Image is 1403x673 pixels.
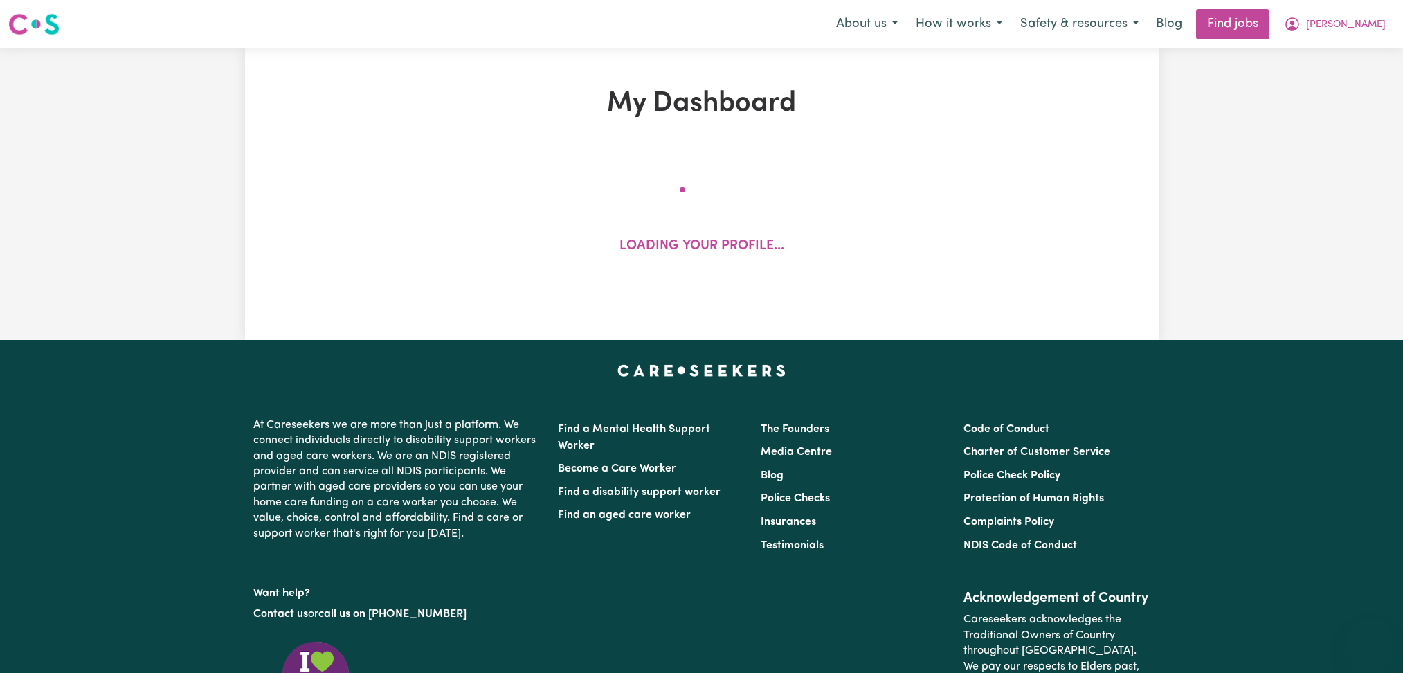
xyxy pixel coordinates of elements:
a: NDIS Code of Conduct [963,540,1077,551]
span: [PERSON_NAME] [1306,17,1386,33]
a: call us on [PHONE_NUMBER] [318,609,467,620]
a: Become a Care Worker [558,463,676,474]
img: Careseekers logo [8,12,60,37]
button: Safety & resources [1011,10,1148,39]
button: My Account [1275,10,1395,39]
a: The Founders [761,424,829,435]
a: Protection of Human Rights [963,493,1104,504]
a: Testimonials [761,540,824,551]
a: Insurances [761,517,816,528]
button: How it works [907,10,1011,39]
button: About us [827,10,907,39]
p: Loading your profile... [619,237,784,257]
a: Find a disability support worker [558,487,721,498]
h2: Acknowledgement of Country [963,590,1150,607]
a: Contact us [253,609,308,620]
a: Blog [1148,9,1191,39]
p: At Careseekers we are more than just a platform. We connect individuals directly to disability su... [253,412,541,547]
a: Blog [761,470,784,481]
p: Want help? [253,580,541,601]
a: Find jobs [1196,9,1269,39]
a: Code of Conduct [963,424,1049,435]
iframe: Button to launch messaging window [1348,618,1392,662]
a: Complaints Policy [963,517,1054,528]
a: Careseekers home page [617,365,786,376]
a: Careseekers logo [8,8,60,40]
h1: My Dashboard [406,87,998,120]
a: Charter of Customer Service [963,447,1110,458]
a: Find an aged care worker [558,510,691,521]
a: Find a Mental Health Support Worker [558,424,710,451]
a: Police Checks [761,493,830,504]
p: or [253,601,541,627]
a: Police Check Policy [963,470,1060,481]
a: Media Centre [761,447,832,458]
